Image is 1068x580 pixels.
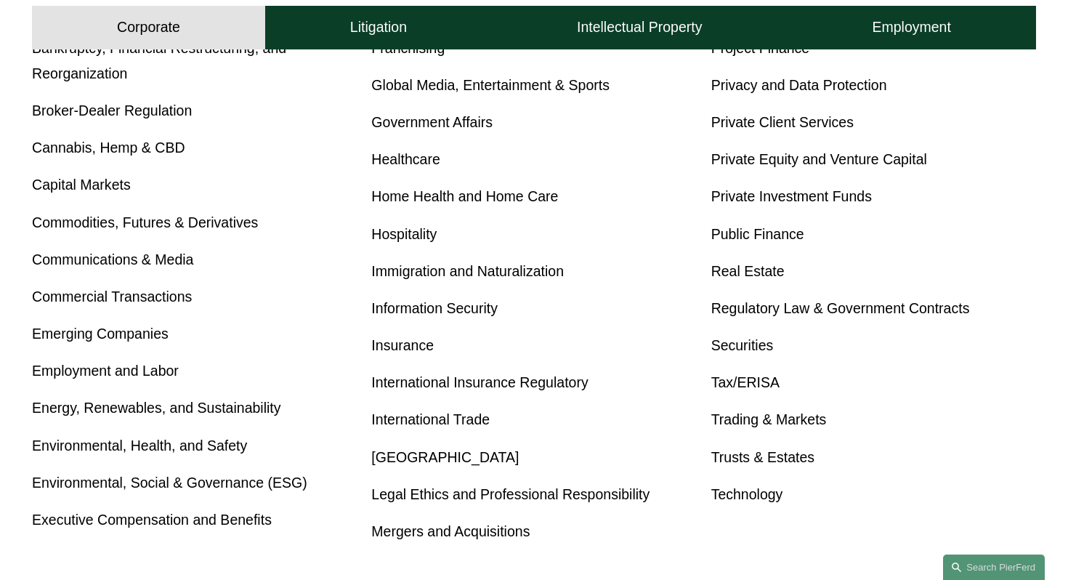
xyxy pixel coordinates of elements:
[711,226,804,242] a: Public Finance
[577,19,702,37] h4: Intellectual Property
[371,188,558,204] a: Home Health and Home Care
[371,151,440,167] a: Healthcare
[711,151,927,167] a: Private Equity and Venture Capital
[371,337,434,353] a: Insurance
[711,411,827,427] a: Trading & Markets
[711,300,970,316] a: Regulatory Law & Government Contracts
[117,19,180,37] h4: Corporate
[32,214,258,230] a: Commodities, Futures & Derivatives
[371,449,519,465] a: [GEOGRAPHIC_DATA]
[32,102,192,118] a: Broker-Dealer Regulation
[371,523,530,539] a: Mergers and Acquisitions
[32,512,272,528] a: Executive Compensation and Benefits
[371,374,588,390] a: International Insurance Regulatory
[371,486,650,502] a: Legal Ethics and Professional Responsibility
[32,475,307,491] a: Environmental, Social & Governance (ESG)
[32,438,247,454] a: Environmental, Health, and Safety
[711,188,872,204] a: Private Investment Funds
[32,326,169,342] a: Emerging Companies
[371,226,437,242] a: Hospitality
[711,263,785,279] a: Real Estate
[371,411,490,427] a: International Trade
[371,263,564,279] a: Immigration and Naturalization
[371,77,610,93] a: Global Media, Entertainment & Sports
[711,77,887,93] a: Privacy and Data Protection
[711,486,783,502] a: Technology
[711,337,774,353] a: Securities
[872,19,950,37] h4: Employment
[32,289,192,305] a: Commercial Transactions
[711,449,814,465] a: Trusts & Estates
[32,251,193,267] a: Communications & Media
[32,177,131,193] a: Capital Markets
[711,374,780,390] a: Tax/ERISA
[350,19,407,37] h4: Litigation
[711,114,854,130] a: Private Client Services
[943,555,1045,580] a: Search this site
[32,140,185,156] a: Cannabis, Hemp & CBD
[32,363,179,379] a: Employment and Labor
[32,400,280,416] a: Energy, Renewables, and Sustainability
[371,300,498,316] a: Information Security
[371,114,493,130] a: Government Affairs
